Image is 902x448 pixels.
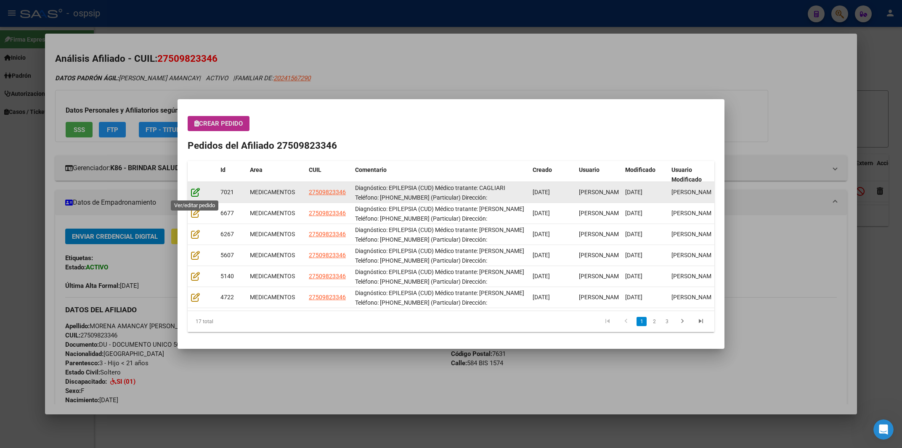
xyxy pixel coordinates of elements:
[625,294,642,300] span: [DATE]
[220,231,234,237] span: 6267
[625,166,655,173] span: Modificado
[309,273,346,279] span: 27509823346
[220,252,234,258] span: 5607
[309,189,346,195] span: 27509823346
[873,419,894,440] iframe: Intercom live chat
[305,161,352,189] datatable-header-cell: CUIL
[671,189,716,195] span: [PERSON_NAME]
[625,231,642,237] span: [DATE]
[250,166,263,173] span: Area
[533,294,550,300] span: [DATE]
[194,120,243,127] span: Crear Pedido
[600,317,615,326] a: go to first page
[247,161,305,189] datatable-header-cell: Area
[220,166,225,173] span: Id
[355,227,524,262] span: Diagnóstico: EPILEPSIA (CUD) Médico tratante: MOLINA Teléfono: 02262-15419386 (Particular) Direcc...
[220,294,234,300] span: 4722
[217,161,247,189] datatable-header-cell: Id
[625,210,642,216] span: [DATE]
[533,273,550,279] span: [DATE]
[309,166,321,173] span: CUIL
[250,231,295,237] span: MEDICAMENTOS
[579,231,624,237] span: [PERSON_NAME]
[309,294,346,300] span: 27509823346
[625,252,642,258] span: [DATE]
[309,252,346,258] span: 27509823346
[188,311,292,332] div: 17 total
[533,252,550,258] span: [DATE]
[649,317,659,326] a: 2
[220,273,234,279] span: 5140
[579,273,624,279] span: [PERSON_NAME]
[250,189,295,195] span: MEDICAMENTOS
[250,273,295,279] span: MEDICAMENTOS
[618,317,634,326] a: go to previous page
[693,317,709,326] a: go to last page
[533,231,550,237] span: [DATE]
[250,252,295,258] span: MEDICAMENTOS
[671,252,716,258] span: [PERSON_NAME]
[668,161,714,189] datatable-header-cell: Usuario Modificado
[220,210,234,216] span: 6677
[533,166,552,173] span: Creado
[671,294,716,300] span: [PERSON_NAME]
[355,248,524,283] span: Diagnóstico: EPILEPSIA (CUD) Médico tratante: MOLINA Teléfono: 02262-15419386 (Particular) Direcc...
[671,210,716,216] span: [PERSON_NAME]
[671,273,716,279] span: [PERSON_NAME]
[188,139,714,153] h2: Pedidos del Afiliado 27509823346
[622,161,668,189] datatable-header-cell: Modificado
[355,206,524,241] span: Diagnóstico: EPILEPSIA (CUD) Médico tratante: MOLINA Teléfono: 02262-15419386 (Particular) Direcc...
[671,231,716,237] span: [PERSON_NAME]
[579,166,600,173] span: Usuario
[533,189,550,195] span: [DATE]
[635,314,648,329] li: page 1
[662,317,672,326] a: 3
[529,161,576,189] datatable-header-cell: Creado
[250,294,295,300] span: MEDICAMENTOS
[576,161,622,189] datatable-header-cell: Usuario
[671,166,702,183] span: Usuario Modificado
[674,317,690,326] a: go to next page
[661,314,673,329] li: page 3
[355,166,387,173] span: Comentario
[355,269,524,304] span: Diagnóstico: EPILEPSIA (CUD) Médico tratante: FAVERO Teléfono: 02262-15419386 (Particular) Direcc...
[625,189,642,195] span: [DATE]
[579,294,624,300] span: [PERSON_NAME]
[309,231,346,237] span: 27509823346
[355,290,524,325] span: Diagnóstico: EPILEPSIA (CUD) Médico tratante: FAVERO Teléfono: 02262-15419386 (Particular) Direcc...
[579,252,624,258] span: [PERSON_NAME]
[188,116,249,131] button: Crear Pedido
[637,317,647,326] a: 1
[648,314,661,329] li: page 2
[533,210,550,216] span: [DATE]
[309,210,346,216] span: 27509823346
[625,273,642,279] span: [DATE]
[220,189,234,195] span: 7021
[355,184,523,220] span: Diagnóstico: EPILEPSIA (CUD) Médico tratante: CAGLIARI Teléfono: 02262-15419386 (Particular) Dire...
[250,210,295,216] span: MEDICAMENTOS
[579,210,624,216] span: [PERSON_NAME]
[352,161,529,189] datatable-header-cell: Comentario
[579,189,624,195] span: [PERSON_NAME]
